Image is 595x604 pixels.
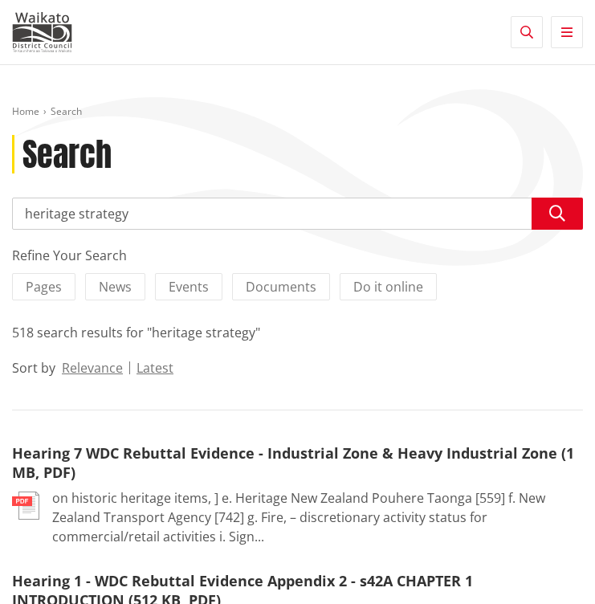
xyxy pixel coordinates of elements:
div: Sort by [12,358,55,377]
img: Waikato District Council - Te Kaunihera aa Takiwaa o Waikato [12,12,72,52]
h1: Search [22,135,112,173]
span: Do it online [353,278,423,296]
nav: breadcrumb [12,105,583,119]
a: Home [12,104,39,118]
input: Search input [12,198,583,230]
span: Search [51,104,82,118]
img: document-pdf.svg [12,492,39,520]
span: Events [169,278,209,296]
a: Hearing 7 WDC Rebuttal Evidence - Industrial Zone & Heavy Industrial Zone (1 MB, PDF) [12,443,574,483]
span: News [99,278,132,296]
span: Pages [26,278,62,296]
div: 518 search results for "heritage strategy" [12,323,583,342]
button: Relevance [62,361,123,375]
div: Refine Your Search [12,246,583,265]
button: Latest [137,361,173,375]
span: Documents [246,278,316,296]
p: on historic heritage items, ] e. Heritage New Zealand Pouhere Taonga [559] f. New Zealand Transpo... [52,488,583,546]
iframe: Messenger Launcher [521,537,579,594]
